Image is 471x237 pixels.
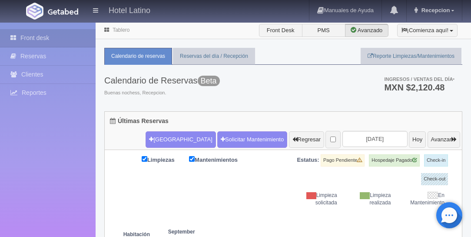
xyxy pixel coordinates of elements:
[48,8,78,15] img: Getabed
[259,24,302,37] label: Front Desk
[104,48,172,65] a: Calendario de reservas
[409,131,426,148] button: Hoy
[384,83,454,92] h3: MXN $2,120.48
[26,3,43,20] img: Getabed
[344,192,398,207] div: Limpieza realizada
[290,192,344,207] div: Limpieza solicitada
[419,7,450,13] span: Recepcion
[424,154,448,167] label: Check-in
[142,154,188,164] label: Limpiezas
[397,24,458,37] button: ¡Comienza aquí!
[345,24,388,37] label: Avanzado
[289,131,324,148] button: Regresar
[297,156,319,164] label: Estatus:
[168,228,216,236] span: September
[104,76,220,85] h3: Calendario de Reservas
[428,131,460,148] button: Avanzar
[146,131,216,148] button: [GEOGRAPHIC_DATA]
[361,48,461,65] a: Reporte Limpiezas/Mantenimientos
[198,76,220,86] span: Beta
[113,27,129,33] a: Tablero
[109,4,150,15] h4: Hotel Latino
[321,154,365,167] label: Pago Pendiente
[104,90,220,97] span: Buenas nochess, Recepcion.
[189,156,195,162] input: Mantenimientos
[173,48,255,65] a: Reservas del día / Recepción
[142,156,147,162] input: Limpiezas
[189,154,251,164] label: Mantenimientos
[421,173,448,185] label: Check-out
[110,118,169,124] h4: Últimas Reservas
[369,154,420,167] label: Hospedaje Pagado
[217,131,287,148] a: Solicitar Mantenimiento
[384,77,454,82] span: Ingresos / Ventas del día
[397,192,451,207] div: En Mantenimiento
[302,24,345,37] label: PMS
